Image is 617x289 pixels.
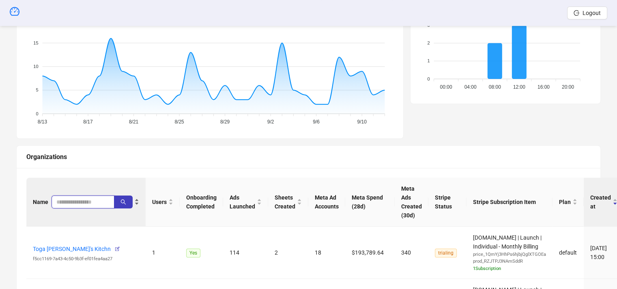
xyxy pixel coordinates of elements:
th: Onboarding Completed [180,178,223,227]
span: dashboard [10,6,19,16]
tspan: 2 [428,40,430,45]
tspan: 8/25 [174,119,184,125]
span: [DOMAIN_NAME] | Launch | Individual - Monthly Billing [473,234,546,272]
span: Created at [590,193,611,211]
th: Sheets Created [268,178,308,227]
tspan: 5 [36,87,38,92]
tspan: 0 [36,111,38,116]
th: Meta Ads Created (30d) [395,178,428,227]
button: search [114,195,133,208]
td: 114 [223,227,268,279]
tspan: 16:00 [537,84,550,90]
td: 2 [268,227,308,279]
span: Users [152,198,167,206]
div: price_1QmYj3HhPs6hjbjQglXTGOEa [473,251,546,258]
div: prod_RZJTPJ3NAmSddR [473,258,546,265]
td: default [553,227,584,279]
div: 18 [315,248,339,257]
tspan: 15 [33,40,38,45]
tspan: 8/29 [220,119,230,125]
tspan: 8/21 [129,119,139,125]
tspan: 00:00 [440,84,452,90]
tspan: 04:00 [464,84,477,90]
tspan: 9/6 [313,119,320,125]
span: logout [574,10,579,16]
th: Meta Ad Accounts [308,178,345,227]
button: Logout [567,6,607,19]
th: Users [146,178,180,227]
tspan: 9/10 [357,119,367,125]
tspan: 8/17 [83,119,93,125]
span: Sheets Created [275,193,295,211]
td: 1 [146,227,180,279]
span: Ads Launched [230,193,255,211]
div: 1 Subscription [473,265,546,272]
tspan: 1 [428,58,430,63]
tspan: 10 [33,64,38,69]
tspan: 9/2 [267,119,274,125]
th: Stripe Status [428,178,467,227]
span: Logout [583,10,601,16]
tspan: 20:00 [562,84,574,90]
tspan: 08:00 [489,84,501,90]
tspan: 3 [428,22,430,27]
span: Yes [186,249,200,257]
div: f5cc1169-7a43-4c50-9b3f-ef01fea4aa27 [33,255,139,263]
a: Toga [PERSON_NAME]'s Kitchn [33,246,111,252]
span: trialing [435,249,457,257]
th: Ads Launched [223,178,268,227]
tspan: 12:00 [513,84,525,90]
th: Plan [553,178,584,227]
span: Plan [559,198,571,206]
td: $193,789.64 [345,227,395,279]
span: search [120,199,126,205]
div: Organizations [26,152,591,162]
div: 340 [401,248,422,257]
th: Stripe Subscription Item [467,178,553,227]
th: Meta Spend (28d) [345,178,395,227]
tspan: 0 [428,76,430,81]
tspan: 8/13 [38,119,47,125]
